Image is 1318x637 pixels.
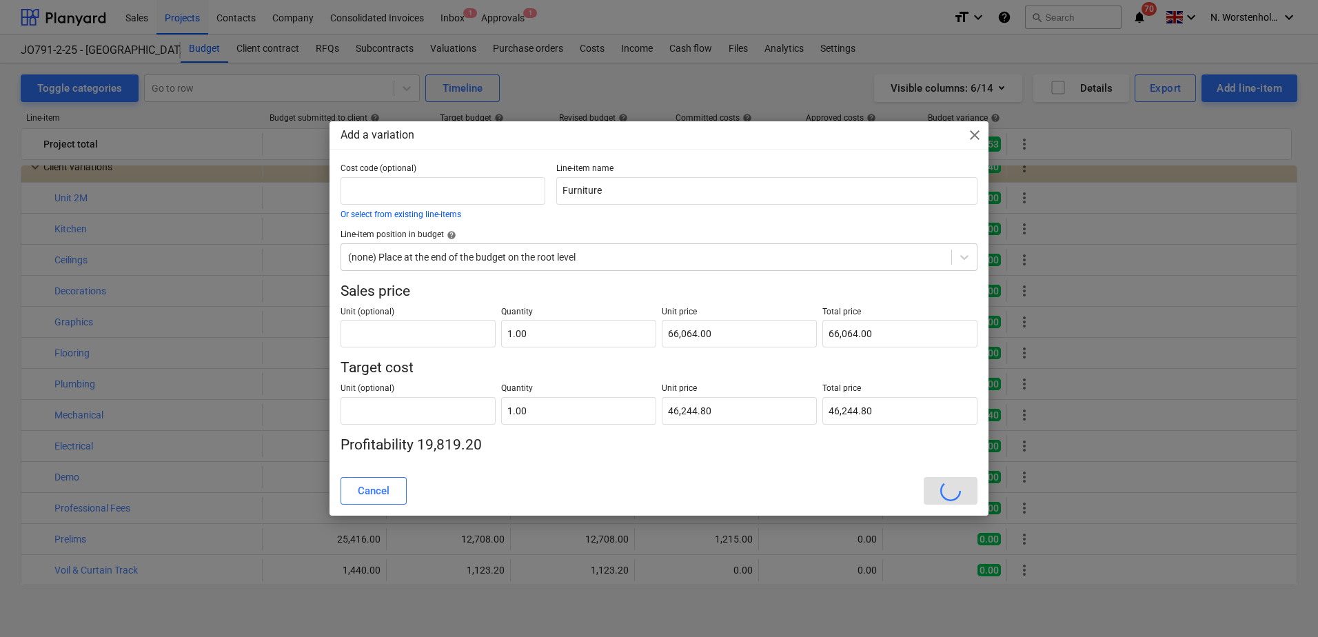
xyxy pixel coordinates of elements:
iframe: Chat Widget [1249,571,1318,637]
span: close [966,127,983,143]
p: Profitability 19,819.20 [341,436,977,455]
p: Unit price [662,307,817,321]
p: Unit (optional) [341,383,496,397]
p: Quantity [501,383,656,397]
span: help [444,230,456,240]
p: Line-item name [556,163,977,177]
p: Quantity [501,307,656,321]
div: Cancel [358,482,389,500]
p: Target cost [341,358,977,378]
p: Total price [822,383,977,397]
p: Add a variation [341,127,414,143]
p: Unit price [662,383,817,397]
button: Cancel [341,477,407,505]
p: Sales price [341,282,977,301]
div: Line-item position in budget [341,230,977,241]
p: Cost code (optional) [341,163,545,177]
p: Unit (optional) [341,307,496,321]
p: Total price [822,307,977,321]
button: Or select from existing line-items [341,210,461,219]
